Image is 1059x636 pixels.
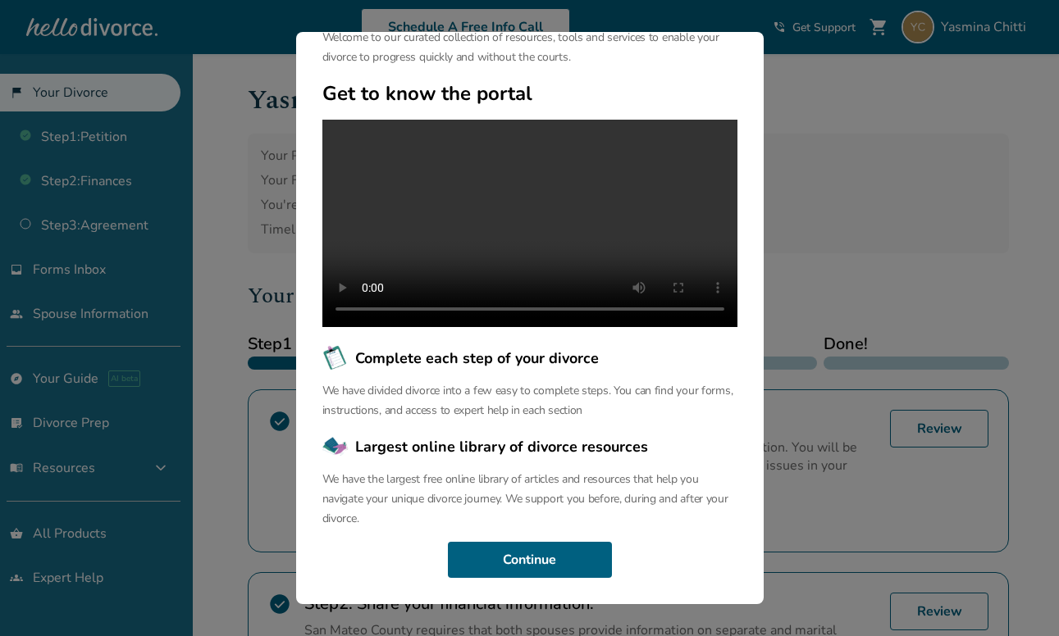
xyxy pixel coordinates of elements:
img: Largest online library of divorce resources [322,434,349,460]
span: Largest online library of divorce resources [355,436,648,457]
span: Complete each step of your divorce [355,348,599,369]
p: We have the largest free online library of articles and resources that help you navigate your uni... [322,470,737,529]
p: Welcome to our curated collection of resources, tools and services to enable your divorce to prog... [322,28,737,67]
h2: Get to know the portal [322,80,737,107]
img: Complete each step of your divorce [322,345,349,371]
button: Continue [448,542,612,578]
p: We have divided divorce into a few easy to complete steps. You can find your forms, instructions,... [322,381,737,420]
iframe: Chat Widget [977,557,1059,636]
